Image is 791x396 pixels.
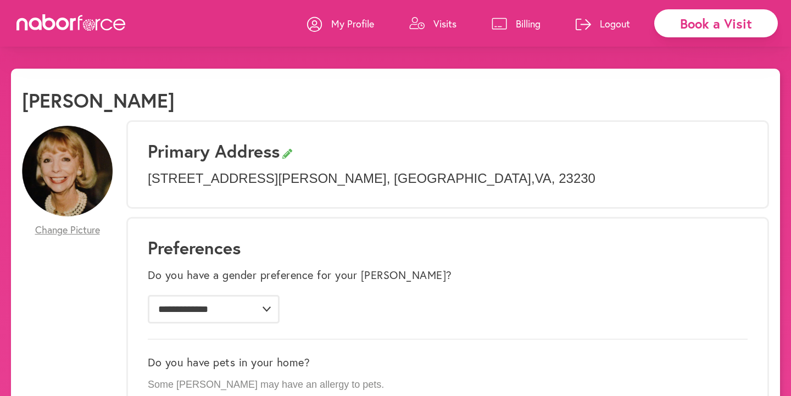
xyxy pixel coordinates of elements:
p: Visits [433,17,456,30]
p: Logout [600,17,630,30]
a: Visits [409,7,456,40]
p: Some [PERSON_NAME] may have an allergy to pets. [148,379,748,391]
label: Do you have pets in your home? [148,356,310,369]
label: Do you have a gender preference for your [PERSON_NAME]? [148,269,452,282]
a: Logout [576,7,630,40]
p: Billing [516,17,541,30]
div: Book a Visit [654,9,778,37]
h1: Preferences [148,237,748,258]
p: My Profile [331,17,374,30]
img: m6EfGE4SJOnbkOf0TujV [22,126,113,216]
h3: Primary Address [148,141,748,161]
a: My Profile [307,7,374,40]
a: Billing [492,7,541,40]
h1: [PERSON_NAME] [22,88,175,112]
p: [STREET_ADDRESS][PERSON_NAME] , [GEOGRAPHIC_DATA] , VA , 23230 [148,171,748,187]
span: Change Picture [35,224,100,236]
